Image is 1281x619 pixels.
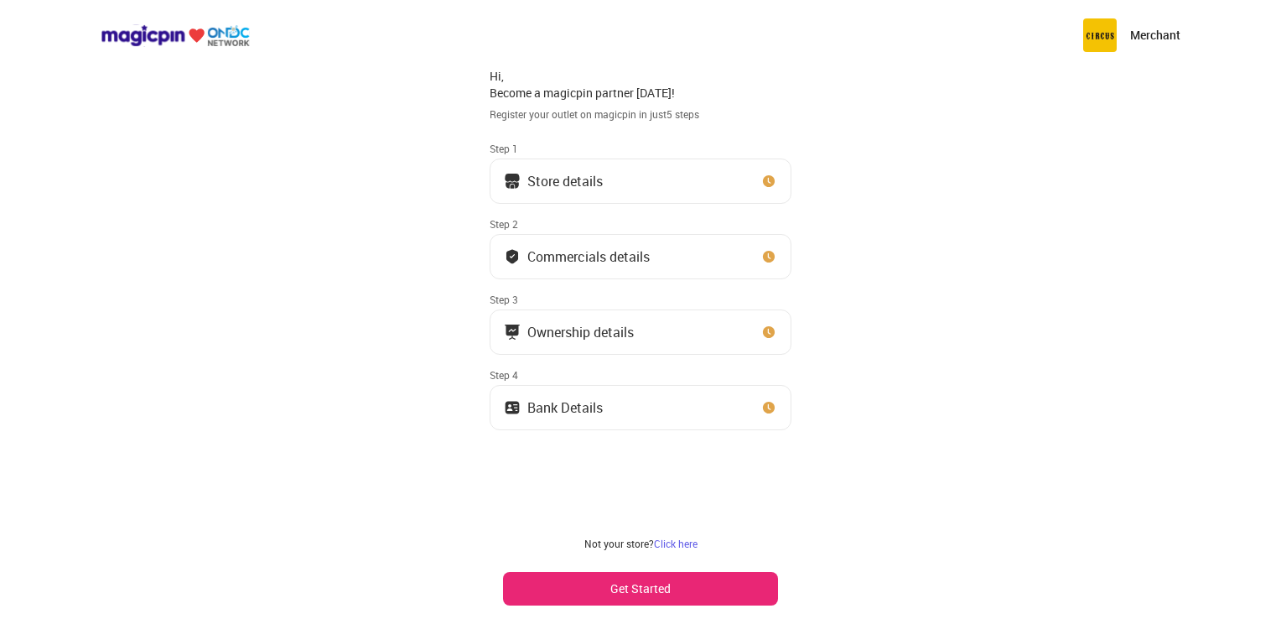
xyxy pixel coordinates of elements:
[504,173,521,190] img: storeIcon.9b1f7264.svg
[760,324,777,341] img: clock_icon_new.67dbf243.svg
[490,368,791,382] div: Step 4
[527,403,603,412] div: Bank Details
[760,248,777,265] img: clock_icon_new.67dbf243.svg
[490,68,791,101] div: Hi, Become a magicpin partner [DATE]!
[490,385,791,430] button: Bank Details
[490,293,791,306] div: Step 3
[490,107,791,122] div: Register your outlet on magicpin in just 5 steps
[490,159,791,204] button: Store details
[504,399,521,416] img: ownership_icon.37569ceb.svg
[490,142,791,155] div: Step 1
[490,234,791,279] button: Commercials details
[504,324,521,341] img: commercials_icon.983f7837.svg
[760,399,777,416] img: clock_icon_new.67dbf243.svg
[654,537,698,550] a: Click here
[527,328,634,336] div: Ownership details
[527,177,603,185] div: Store details
[1083,18,1117,52] img: circus.b677b59b.png
[101,24,250,47] img: ondc-logo-new-small.8a59708e.svg
[490,217,791,231] div: Step 2
[760,173,777,190] img: clock_icon_new.67dbf243.svg
[490,309,791,355] button: Ownership details
[504,248,521,265] img: bank_details_tick.fdc3558c.svg
[1130,27,1180,44] p: Merchant
[527,252,650,261] div: Commercials details
[503,572,778,606] button: Get Started
[584,537,654,550] span: Not your store?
